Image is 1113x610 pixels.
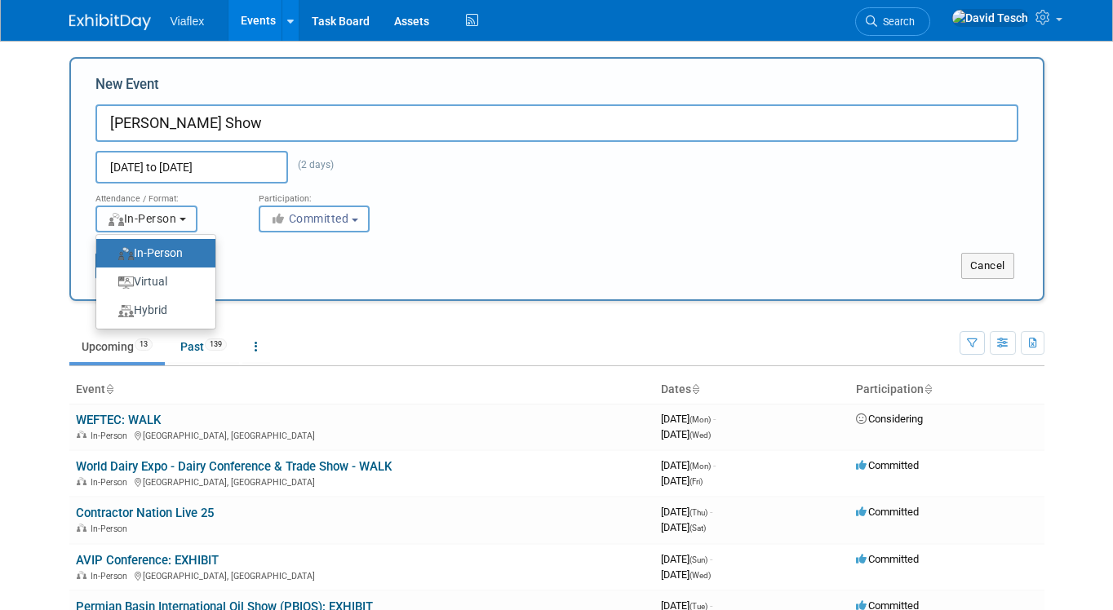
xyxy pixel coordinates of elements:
[961,253,1014,279] button: Cancel
[654,376,849,404] th: Dates
[171,15,205,28] span: Viaflex
[69,14,151,30] img: ExhibitDay
[690,555,707,564] span: (Sun)
[77,477,86,485] img: In-Person Event
[951,9,1029,27] img: David Tesch
[77,571,86,579] img: In-Person Event
[118,247,134,260] img: Format-InPerson.png
[95,206,197,232] button: In-Person
[877,15,915,28] span: Search
[91,431,132,441] span: In-Person
[713,459,716,471] span: -
[76,459,392,474] a: World Dairy Expo - Dairy Conference & Trade Show - WALK
[259,183,397,205] div: Participation:
[924,382,932,396] a: Sort by Participation Type
[661,506,712,518] span: [DATE]
[661,521,706,533] span: [DATE]
[661,475,703,487] span: [DATE]
[95,104,1018,142] input: Name of Trade Show / Conference
[710,553,712,565] span: -
[104,242,199,264] label: In-Person
[69,376,654,404] th: Event
[76,553,219,568] a: AVIP Conference: EXHIBIT
[91,524,132,534] span: In-Person
[855,7,930,36] a: Search
[690,524,706,533] span: (Sat)
[849,376,1044,404] th: Participation
[661,428,711,440] span: [DATE]
[69,331,165,362] a: Upcoming13
[288,159,334,170] span: (2 days)
[76,506,214,520] a: Contractor Nation Live 25
[856,413,923,425] span: Considering
[77,431,86,439] img: In-Person Event
[95,75,159,100] label: New Event
[77,524,86,532] img: In-Person Event
[105,382,113,396] a: Sort by Event Name
[661,553,712,565] span: [DATE]
[135,338,153,351] span: 13
[661,459,716,471] span: [DATE]
[76,413,161,427] a: WEFTEC: WALK
[168,331,239,362] a: Past139
[690,508,707,517] span: (Thu)
[856,553,919,565] span: Committed
[76,428,648,441] div: [GEOGRAPHIC_DATA], [GEOGRAPHIC_DATA]
[710,506,712,518] span: -
[270,212,349,225] span: Committed
[690,462,711,471] span: (Mon)
[118,305,134,318] img: Format-Hybrid.png
[76,568,648,581] div: [GEOGRAPHIC_DATA], [GEOGRAPHIC_DATA]
[691,382,699,396] a: Sort by Start Date
[661,413,716,425] span: [DATE]
[690,477,703,486] span: (Fri)
[91,571,132,581] span: In-Person
[856,459,919,471] span: Committed
[661,568,711,581] span: [DATE]
[91,477,132,488] span: In-Person
[690,571,711,580] span: (Wed)
[95,183,234,205] div: Attendance / Format:
[856,506,919,518] span: Committed
[76,475,648,488] div: [GEOGRAPHIC_DATA], [GEOGRAPHIC_DATA]
[259,206,370,232] button: Committed
[690,431,711,440] span: (Wed)
[95,151,288,183] input: Start Date - End Date
[118,276,134,290] img: Format-Virtual.png
[713,413,716,425] span: -
[205,338,227,351] span: 139
[104,271,199,293] label: Virtual
[690,415,711,424] span: (Mon)
[104,299,199,321] label: Hybrid
[107,212,177,225] span: In-Person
